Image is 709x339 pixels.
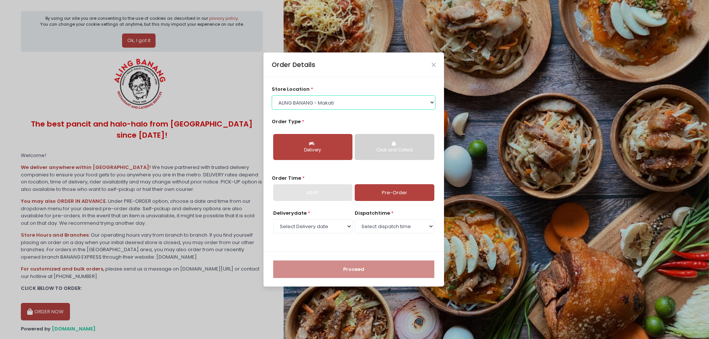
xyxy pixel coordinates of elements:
span: dispatch time [355,210,390,217]
button: Proceed [273,260,434,278]
button: Close [432,63,435,67]
a: Pre-Order [355,184,434,201]
button: Click and Collect [355,134,434,160]
div: Delivery [278,147,347,154]
span: Order Time [272,175,301,182]
div: Order Details [272,60,315,70]
span: Delivery date [273,210,307,217]
span: store location [272,86,310,93]
div: Click and Collect [360,147,429,154]
button: Delivery [273,134,352,160]
span: Order Type [272,118,301,125]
